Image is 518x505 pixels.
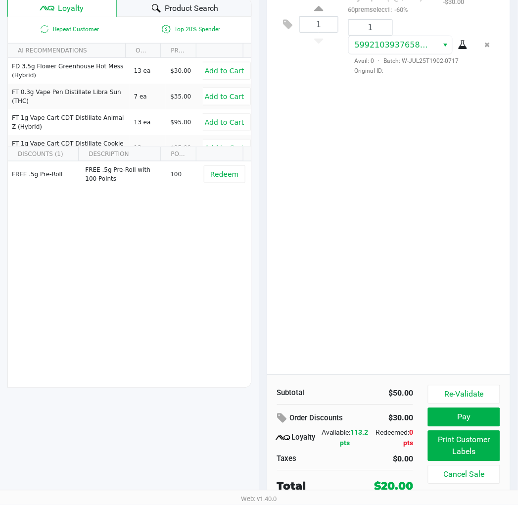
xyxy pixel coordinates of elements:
[160,44,195,58] th: PRICE
[130,84,166,109] td: 7 ea
[8,135,130,161] td: FT 1g Vape Cart CDT Distillate Cookie Popz (Hybrid)
[198,113,251,131] button: Add to Cart
[78,147,160,161] th: DESCRIPTION
[170,145,191,151] span: $95.00
[130,23,251,35] span: Top 20% Spender
[355,40,435,50] span: 5992103937658438
[170,119,191,126] span: $95.00
[39,23,50,35] inline-svg: Is repeat customer
[481,36,494,54] button: Remove the package from the orderLine
[160,23,172,35] inline-svg: Is a top 20% spender
[348,57,459,64] span: Avail: 0 Batch: W-JUL25T1902-0717
[210,170,238,178] span: Redeem
[8,44,125,58] th: AI RECOMMENDATIONS
[81,161,166,187] td: FREE .5g Pre-Roll with 100 Points
[160,147,195,161] th: POINTS
[353,454,414,465] div: $0.00
[353,388,414,400] div: $50.00
[8,147,78,161] th: DISCOUNTS (1)
[8,109,130,135] td: FT 1g Vape Cart CDT Distillate Animal Z (Hybrid)
[130,135,166,161] td: 13 ea
[170,93,191,100] span: $35.00
[428,431,500,461] button: Print Customer Labels
[8,23,130,35] span: Repeat Customer
[198,62,251,80] button: Add to Cart
[125,44,160,58] th: ON HAND
[322,428,369,449] div: Available:
[8,44,251,147] div: Data table
[205,144,244,152] span: Add to Cart
[8,58,130,84] td: FD 3.5g Flower Greenhouse Hot Mess (Hybrid)
[205,93,244,101] span: Add to Cart
[277,388,338,399] div: Subtotal
[198,139,251,157] button: Add to Cart
[374,478,413,495] div: $20.00
[277,478,358,495] div: Total
[198,88,251,105] button: Add to Cart
[392,6,408,13] span: -60%
[130,109,166,135] td: 13 ea
[348,66,465,75] span: Original ID:
[375,57,384,64] span: ·
[277,454,338,465] div: Taxes
[277,432,322,444] div: Loyalty
[428,385,500,404] button: Re-Validate
[8,147,251,310] div: Data table
[170,67,191,74] span: $30.00
[204,165,245,183] button: Redeem
[377,410,413,427] div: $30.00
[165,2,218,14] span: Product Search
[241,496,277,503] span: Web: v1.40.0
[205,67,244,75] span: Add to Cart
[340,429,369,447] span: 113.2 pts
[438,36,452,54] button: Select
[428,408,500,427] button: Pay
[205,118,244,126] span: Add to Cart
[277,410,363,428] div: Order Discounts
[428,465,500,484] button: Cancel Sale
[369,428,414,449] div: Redeemed:
[348,6,408,13] small: 60premselect1:
[58,2,84,14] span: Loyalty
[8,84,130,109] td: FT 0.3g Vape Pen Distillate Libra Sun (THC)
[8,161,81,187] td: FREE .5g Pre-Roll
[166,161,202,187] td: 100
[130,58,166,84] td: 13 ea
